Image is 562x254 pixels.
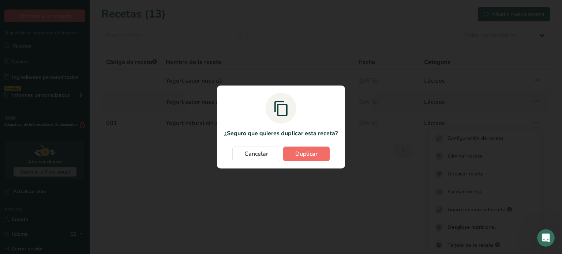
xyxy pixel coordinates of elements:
p: ¿Seguro que quieres duplicar esta receta? [224,129,338,138]
span: Duplicar [295,149,318,158]
span: Cancelar [244,149,268,158]
iframe: Intercom live chat [537,229,555,247]
button: Duplicar [283,147,330,161]
button: Cancelar [232,147,280,161]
